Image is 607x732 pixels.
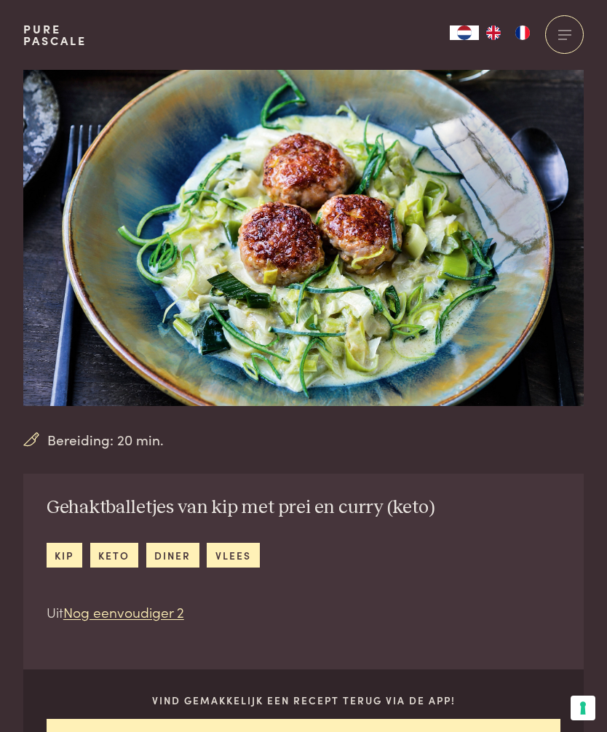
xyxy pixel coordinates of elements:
a: vlees [207,543,259,567]
div: Language [450,25,479,40]
a: Nog eenvoudiger 2 [63,602,184,621]
a: kip [47,543,82,567]
a: EN [479,25,508,40]
button: Uw voorkeuren voor toestemming voor trackingtechnologieën [571,696,595,720]
a: PurePascale [23,23,87,47]
a: keto [90,543,138,567]
a: diner [146,543,199,567]
h2: Gehaktballetjes van kip met prei en curry (keto) [47,496,435,520]
a: FR [508,25,537,40]
img: Gehaktballetjes van kip met prei en curry (keto) [23,70,584,406]
p: Uit [47,602,435,623]
aside: Language selected: Nederlands [450,25,537,40]
a: NL [450,25,479,40]
ul: Language list [479,25,537,40]
span: Bereiding: 20 min. [47,429,164,450]
p: Vind gemakkelijk een recept terug via de app! [47,693,561,708]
